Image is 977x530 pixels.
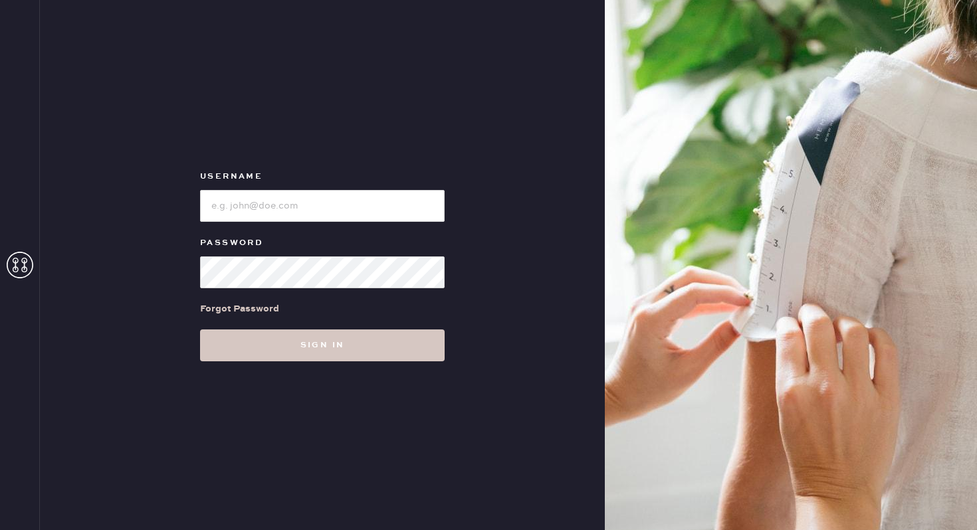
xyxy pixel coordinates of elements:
a: Forgot Password [200,288,279,329]
label: Password [200,235,445,251]
button: Sign in [200,329,445,361]
input: e.g. john@doe.com [200,190,445,222]
div: Forgot Password [200,302,279,316]
label: Username [200,169,445,185]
